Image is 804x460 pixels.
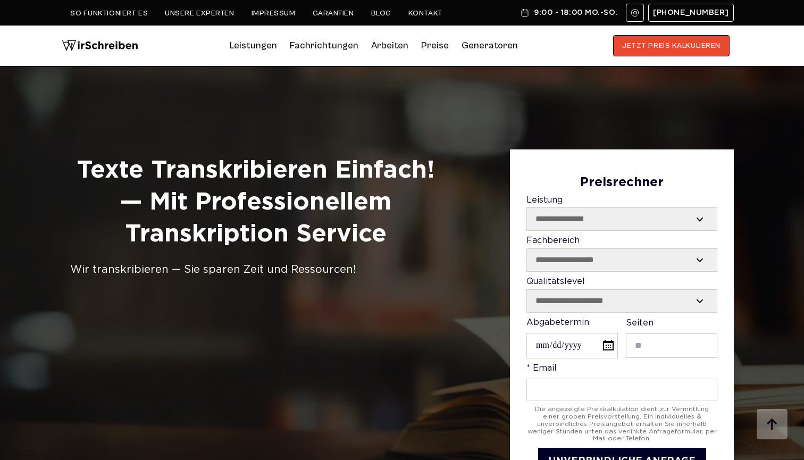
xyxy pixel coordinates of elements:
[527,290,717,312] select: Qualitätslevel
[371,9,391,18] a: Blog
[626,319,654,327] span: Seiten
[526,333,618,358] input: Abgabetermin
[165,9,234,18] a: Unsere Experten
[526,196,717,231] label: Leistung
[230,37,277,54] a: Leistungen
[653,9,729,17] span: [PHONE_NUMBER]
[252,9,296,18] a: Impressum
[371,37,408,54] a: Arbeiten
[520,9,530,17] img: Schedule
[534,9,617,17] span: 9:00 - 18:00 Mo.-So.
[527,249,717,271] select: Fachbereich
[631,9,639,17] img: Email
[290,37,358,54] a: Fachrichtungen
[70,261,441,278] div: Wir transkribieren — Sie sparen Zeit und Ressourcen!
[526,277,717,313] label: Qualitätslevel
[421,40,449,51] a: Preise
[70,155,441,250] h1: Texte Transkribieren Einfach! — mit Professionellem Transkription Service
[756,409,788,441] img: button top
[526,406,717,442] div: Die angezeigte Preiskalkulation dient zur Vermittlung einer groben Preisvorstellung. Ein individu...
[62,35,138,56] img: logo wirschreiben
[526,364,717,400] label: * Email
[613,35,730,56] button: JETZT PREIS KALKULIEREN
[648,4,734,22] a: [PHONE_NUMBER]
[462,37,518,54] a: Generatoren
[527,208,717,230] select: Leistung
[526,379,717,400] input: * Email
[70,9,148,18] a: So funktioniert es
[526,175,717,190] div: Preisrechner
[526,236,717,272] label: Fachbereich
[526,318,618,358] label: Abgabetermin
[313,9,354,18] a: Garantien
[408,9,443,18] a: Kontakt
